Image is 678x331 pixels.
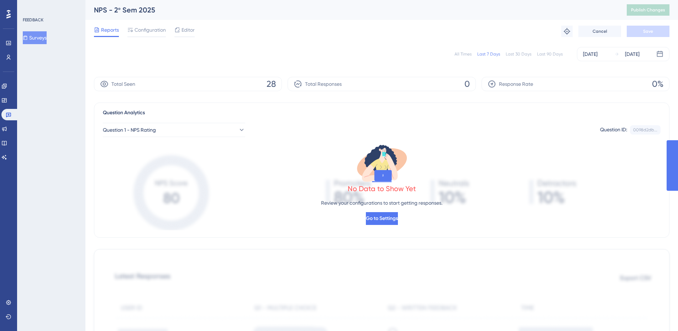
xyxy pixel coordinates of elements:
[652,78,663,90] span: 0%
[537,51,563,57] div: Last 90 Days
[366,212,398,225] button: Go to Settings
[348,184,416,194] div: No Data to Show Yet
[625,50,640,58] div: [DATE]
[103,123,245,137] button: Question 1 - NPS Rating
[454,51,472,57] div: All Times
[103,109,145,117] span: Question Analytics
[23,17,43,23] div: FEEDBACK
[499,80,533,88] span: Response Rate
[135,26,166,34] span: Configuration
[600,125,627,135] div: Question ID:
[94,5,609,15] div: NPS - 2º Sem 2025
[103,126,156,134] span: Question 1 - NPS Rating
[643,28,653,34] span: Save
[305,80,342,88] span: Total Responses
[182,26,195,34] span: Editor
[648,303,669,324] iframe: UserGuiding AI Assistant Launcher
[464,78,470,90] span: 0
[627,26,669,37] button: Save
[506,51,531,57] div: Last 30 Days
[633,127,657,133] div: 0098d2db...
[583,50,598,58] div: [DATE]
[627,4,669,16] button: Publish Changes
[267,78,276,90] span: 28
[111,80,135,88] span: Total Seen
[101,26,119,34] span: Reports
[631,7,665,13] span: Publish Changes
[321,199,442,207] p: Review your configurations to start getting responses.
[23,31,47,44] button: Surveys
[366,214,398,223] span: Go to Settings
[593,28,607,34] span: Cancel
[578,26,621,37] button: Cancel
[477,51,500,57] div: Last 7 Days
